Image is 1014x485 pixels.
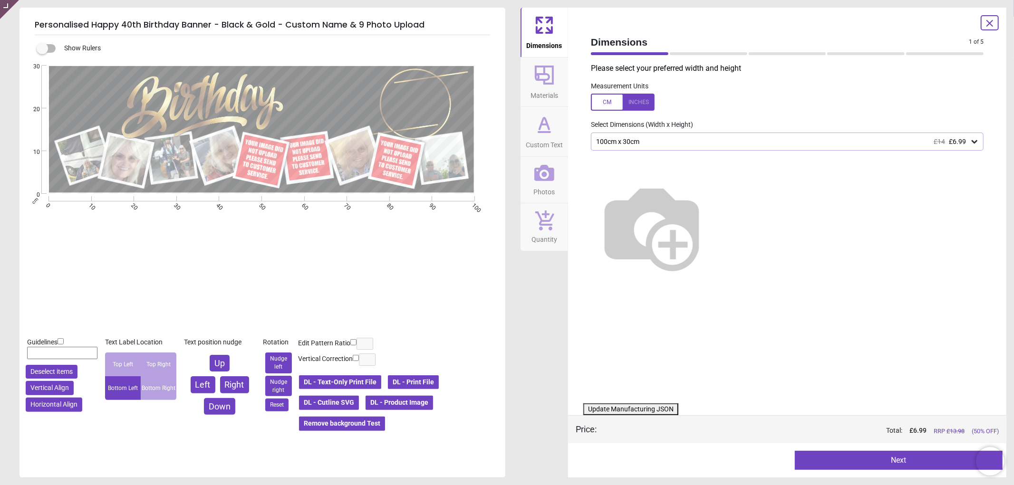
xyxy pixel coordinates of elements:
div: Text position nudge [184,338,255,347]
div: Bottom Left [105,376,141,400]
button: Left [191,376,215,393]
button: Nudge right [265,376,292,397]
button: Vertical Align [26,381,74,395]
button: Horizontal Align [26,398,82,412]
div: Price : [576,423,597,435]
button: Up [210,355,230,371]
span: Custom Text [526,136,563,150]
label: Edit Pattern Ratio [298,339,350,348]
span: Dimensions [527,37,562,51]
span: Photos [534,183,555,197]
button: Materials [521,57,568,107]
span: 1 of 5 [969,38,984,46]
label: Measurement Units [591,82,648,91]
span: Quantity [531,230,557,245]
button: Custom Text [521,107,568,156]
button: DL - Print File [387,374,440,390]
button: Deselect items [26,365,77,379]
button: DL - Text-Only Print File [298,374,382,390]
button: Down [204,398,235,415]
span: (50% OFF) [972,427,999,436]
span: Materials [531,86,558,101]
span: Dimensions [591,35,969,49]
button: Reset [265,399,289,411]
span: Guidelines [27,338,58,346]
div: 100cm x 30cm [595,138,970,146]
button: Update Manufacturing JSON [583,403,678,416]
div: Top Right [141,352,176,376]
div: Show Rulers [42,43,505,54]
div: Bottom Right [141,376,176,400]
button: Nudge left [265,352,292,373]
div: Rotation [263,338,294,347]
div: Top Left [105,352,141,376]
div: Total: [611,426,999,436]
span: 6.99 [913,427,927,434]
button: DL - Cutline SVG [298,395,360,411]
button: Dimensions [521,8,568,57]
label: Vertical Correction [298,354,353,364]
span: £ [909,426,927,436]
button: Remove background Test [298,416,386,432]
label: Select Dimensions (Width x Height) [583,120,693,130]
button: DL - Product Image [365,395,434,411]
button: Next [795,451,1003,470]
h5: Personalised Happy 40th Birthday Banner - Black & Gold - Custom Name & 9 Photo Upload [35,15,490,35]
iframe: Brevo live chat [976,447,1004,475]
div: Text Label Location [105,338,176,347]
button: Quantity [521,203,568,251]
span: £ 13.98 [946,428,965,435]
span: 30 [22,63,40,71]
img: Helper for size comparison [591,166,713,287]
button: Right [220,376,249,393]
span: £6.99 [949,138,966,145]
span: RRP [934,427,965,436]
button: Photos [521,157,568,203]
span: £14 [934,138,945,145]
p: Please select your preferred width and height [591,63,991,74]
